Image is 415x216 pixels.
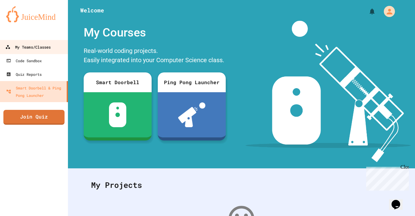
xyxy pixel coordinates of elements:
img: banner-image-my-projects.png [245,21,411,162]
div: Code Sandbox [6,57,42,64]
div: Ping Pong Launcher [158,72,226,92]
div: Chat with us now!Close [2,2,43,39]
div: My Notifications [357,6,377,17]
div: Real-world coding projects. Easily integrated into your Computer Science class. [81,45,229,68]
iframe: chat widget [364,164,409,191]
div: My Courses [81,21,229,45]
img: ppl-with-ball.png [178,102,206,127]
div: My Projects [85,173,398,197]
img: sdb-white.svg [109,102,127,127]
div: Quiz Reports [6,71,42,78]
div: My Account [377,4,396,19]
img: logo-orange.svg [6,6,62,22]
div: Smart Doorbell & Ping Pong Launcher [6,84,64,99]
a: Join Quiz [3,110,65,125]
iframe: chat widget [389,191,409,210]
div: My Teams/Classes [5,43,51,51]
div: Smart Doorbell [84,72,152,92]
